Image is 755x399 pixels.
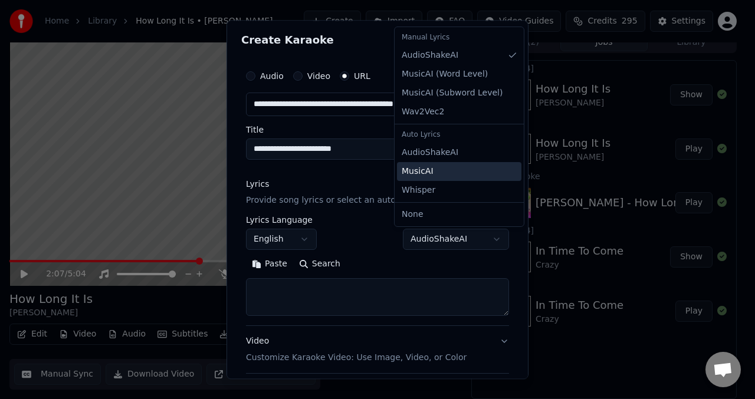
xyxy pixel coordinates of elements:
[402,147,458,159] span: AudioShakeAI
[402,106,444,118] span: Wav2Vec2
[402,166,434,177] span: MusicAI
[402,184,435,196] span: Whisper
[397,29,521,46] div: Manual Lyrics
[397,127,521,143] div: Auto Lyrics
[402,68,488,80] span: MusicAI ( Word Level )
[402,209,424,220] span: None
[402,50,458,61] span: AudioShakeAI
[402,87,503,99] span: MusicAI ( Subword Level )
